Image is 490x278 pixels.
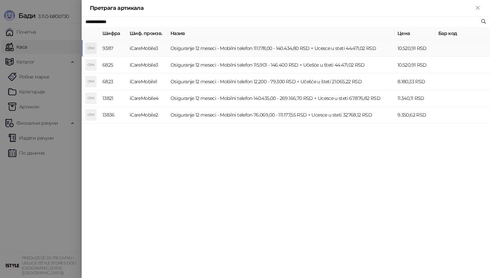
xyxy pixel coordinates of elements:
td: Osiguranje 12 meseci - Mobilni telefon 76.069,00 - 111.177,55 RSD + Ucesce u steti 32768,12 RSD [168,107,395,123]
td: 9387 [100,40,127,57]
div: Претрага артикала [90,4,474,12]
td: 11.340,11 RSD [395,90,436,107]
td: iCareMobile2 [127,107,168,123]
td: Osiguranje 12 meseci - Mobilni telefon 111.178,00 - 140.434,80 RSD + Ucesce u steti 44.471,02 RSD [168,40,395,57]
td: iCareMobile1 [127,73,168,90]
th: Назив [168,27,395,40]
td: iCareMobile4 [127,90,168,107]
div: O1M [85,43,96,54]
td: 13836 [100,107,127,123]
td: 13821 [100,90,127,107]
td: Osiguranje 12 meseci - Mobilni telefon 115.901 - 146.400 RSD + Učešće u šteti 44.471,02 RSD [168,57,395,73]
td: 6823 [100,73,127,90]
th: Бар код [436,27,490,40]
th: Шиф. произв. [127,27,168,40]
td: 6825 [100,57,127,73]
td: 10.520,91 RSD [395,57,436,73]
div: O1M [85,109,96,120]
th: Цена [395,27,436,40]
div: O1M [85,93,96,104]
td: 10.520,91 RSD [395,40,436,57]
td: Osiguranje 12 meseci - Mobilni telefon 12.200 - 79.300 RSD + Učešće u šteti 21.065,22 RSD [168,73,395,90]
th: Шифра [100,27,127,40]
td: 9.350,62 RSD [395,107,436,123]
td: 8.180,33 RSD [395,73,436,90]
td: iCareMobile3 [127,40,168,57]
button: Close [474,4,482,12]
td: iCareMobile3 [127,57,168,73]
td: Osiguranje 12 meseci - Mobilni telefon 140.435,00 - 269.166,70 RSD + Ucesce u steti 67.876,82 RSD [168,90,395,107]
div: O1M [85,76,96,87]
div: O1M [85,59,96,70]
